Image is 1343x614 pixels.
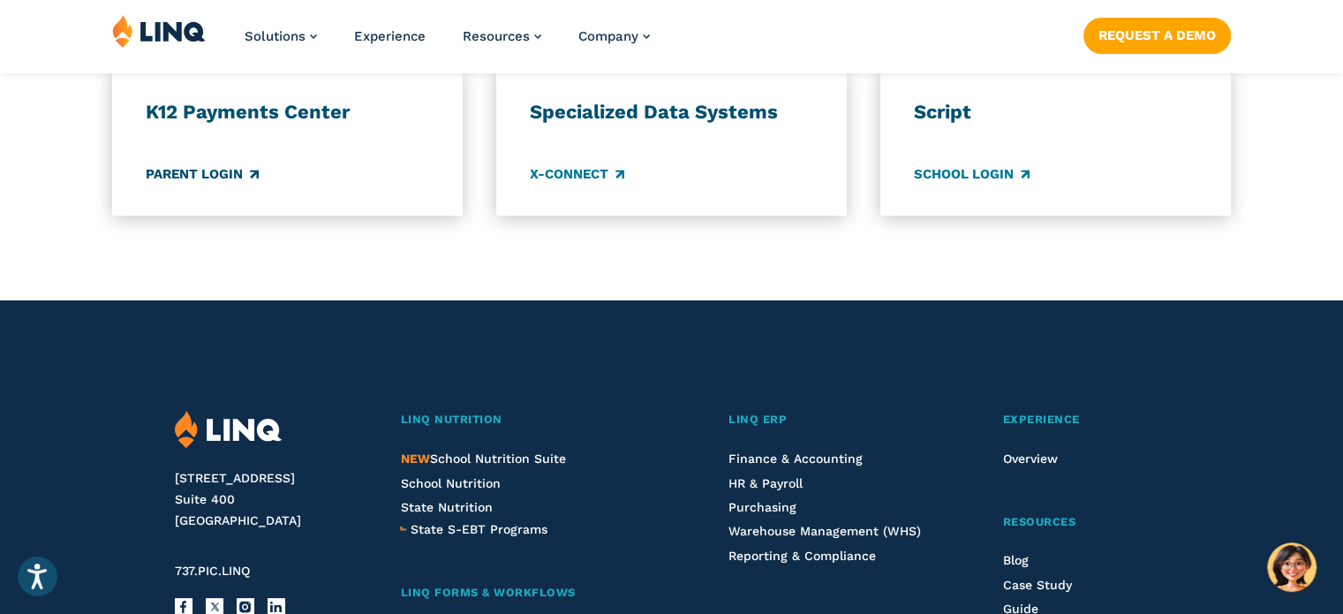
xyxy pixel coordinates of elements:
a: NEWSchool Nutrition Suite [400,451,565,466]
img: LINQ | K‑12 Software [175,411,282,449]
a: School Nutrition [400,476,500,490]
a: Blog [1002,553,1028,567]
span: LINQ ERP [728,413,787,426]
h3: Script [914,100,1197,125]
a: HR & Payroll [728,476,803,490]
nav: Button Navigation [1083,14,1231,53]
a: X-Connect [530,164,624,184]
a: Purchasing [728,500,796,514]
a: LINQ Nutrition [400,411,654,429]
a: Reporting & Compliance [728,549,876,563]
h3: K12 Payments Center [146,100,429,125]
button: Hello, have a question? Let’s chat. [1267,542,1317,592]
span: Resources [1002,515,1075,528]
a: LINQ ERP [728,411,929,429]
address: [STREET_ADDRESS] Suite 400 [GEOGRAPHIC_DATA] [175,468,367,531]
a: State Nutrition [400,500,492,514]
a: State S-EBT Programs [410,519,547,539]
span: School Nutrition Suite [400,451,565,466]
span: State S-EBT Programs [410,522,547,536]
nav: Primary Navigation [245,14,650,72]
a: Finance & Accounting [728,451,863,466]
span: LINQ Forms & Workflows [400,586,575,599]
span: 737.PIC.LINQ [175,564,250,578]
img: LINQ | K‑12 Software [112,14,206,48]
a: Resources [1002,513,1168,532]
a: Parent Login [146,164,259,184]
a: Request a Demo [1083,18,1231,53]
a: Overview [1002,451,1057,466]
span: Resources [463,28,530,44]
a: Case Study [1002,578,1071,592]
span: LINQ Nutrition [400,413,502,426]
span: Company [578,28,638,44]
a: School Login [914,164,1030,184]
a: Solutions [245,28,317,44]
h3: Specialized Data Systems [530,100,813,125]
a: Experience [1002,411,1168,429]
a: LINQ Forms & Workflows [400,584,654,603]
a: Resources [463,28,541,44]
span: Solutions [245,28,306,44]
a: Warehouse Management (WHS) [728,524,921,538]
a: Experience [354,28,426,44]
a: Company [578,28,650,44]
span: NEW [400,451,429,466]
span: Experience [1002,413,1079,426]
